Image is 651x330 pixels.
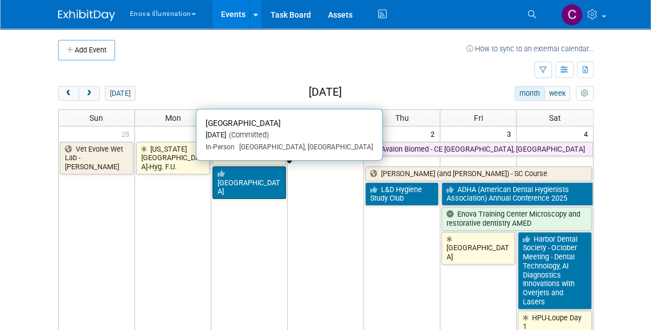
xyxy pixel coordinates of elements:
a: Enova Training Center Microscopy and restorative dentistry AMED [441,207,592,230]
button: prev [58,86,79,101]
span: 28 [120,127,134,141]
span: (Committed) [226,131,269,139]
button: myCustomButton [576,86,593,101]
div: [DATE] [206,131,373,140]
span: Mon [165,113,181,123]
a: [PERSON_NAME] (and [PERSON_NAME]) - SC Course [365,166,592,181]
a: Harbor Dental Society - October Meeting - Dental Technology, AI Diagnostics Innovations with Over... [518,232,592,309]
button: [DATE] [105,86,135,101]
a: ADHA (American Dental Hygienists Association) Annual Conference 2025 [441,182,593,206]
button: Add Event [58,40,115,60]
button: month [514,86,544,101]
a: L&D Hygiene Study Club [365,182,439,206]
span: Fri [474,113,483,123]
a: [US_STATE][GEOGRAPHIC_DATA]-Hyg. F.U. [136,142,210,174]
button: next [79,86,100,101]
a: [GEOGRAPHIC_DATA] [212,166,286,199]
span: 4 [583,127,593,141]
a: How to sync to an external calendar... [466,44,593,53]
a: [GEOGRAPHIC_DATA] [441,232,515,264]
img: Coley McClendon [561,4,583,26]
button: week [544,86,570,101]
span: Thu [395,113,409,123]
img: ExhibitDay [58,10,115,21]
span: [GEOGRAPHIC_DATA] [206,119,281,128]
a: Avalon Biomed - CE [GEOGRAPHIC_DATA], [GEOGRAPHIC_DATA] [365,142,593,157]
span: [GEOGRAPHIC_DATA], [GEOGRAPHIC_DATA] [235,143,373,151]
span: Sat [548,113,560,123]
h2: [DATE] [308,86,341,99]
span: 2 [429,127,440,141]
i: Personalize Calendar [581,90,588,97]
span: Sun [89,113,103,123]
span: 3 [506,127,516,141]
span: In-Person [206,143,235,151]
a: Vet Evolve Wet Lab - [PERSON_NAME] [60,142,134,174]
